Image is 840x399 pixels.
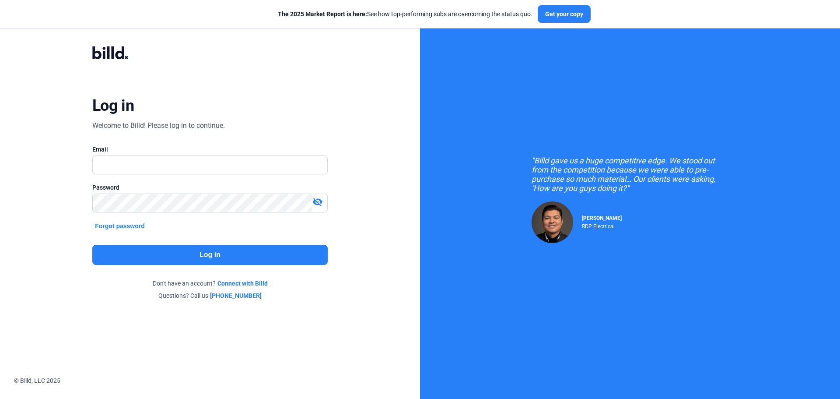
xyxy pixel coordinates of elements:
a: [PHONE_NUMBER] [210,291,262,300]
div: Password [92,183,328,192]
div: Log in [92,96,134,115]
a: Connect with Billd [217,279,268,288]
div: RDP Electrical [582,221,622,230]
button: Forgot password [92,221,147,231]
div: Email [92,145,328,154]
div: Don't have an account? [92,279,328,288]
div: Welcome to Billd! Please log in to continue. [92,120,225,131]
span: The 2025 Market Report is here: [278,11,367,18]
mat-icon: visibility_off [312,197,323,207]
img: Raul Pacheco [532,201,573,243]
button: Get your copy [538,5,591,23]
div: Questions? Call us [92,291,328,300]
div: See how top-performing subs are overcoming the status quo. [278,10,532,18]
div: "Billd gave us a huge competitive edge. We stood out from the competition because we were able to... [532,156,728,193]
button: Log in [92,245,328,265]
span: [PERSON_NAME] [582,215,622,221]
